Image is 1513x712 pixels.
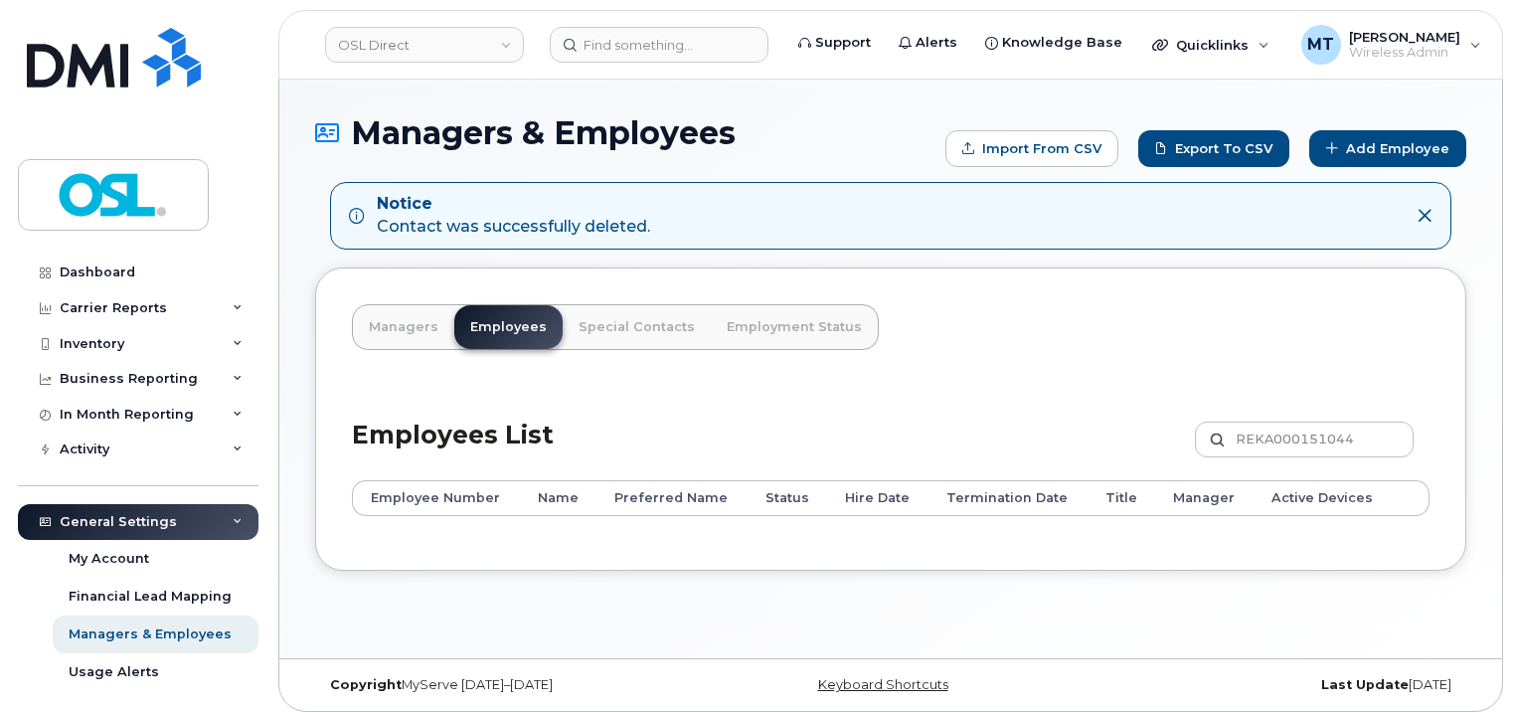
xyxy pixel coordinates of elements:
strong: Notice [377,193,650,216]
th: Active Devices [1254,480,1392,516]
a: Employment Status [711,305,878,349]
a: Special Contacts [563,305,711,349]
a: Export to CSV [1138,130,1289,167]
th: Manager [1155,480,1254,516]
a: Employees [454,305,563,349]
div: Contact was successfully deleted. [377,193,650,239]
th: Employee Number [352,480,520,516]
div: [DATE] [1083,677,1466,693]
a: Managers [353,305,454,349]
h1: Managers & Employees [315,115,935,150]
th: Preferred Name [596,480,747,516]
a: Keyboard Shortcuts [818,677,948,692]
th: Name [520,480,597,516]
th: Termination Date [928,480,1087,516]
a: Add Employee [1309,130,1466,167]
th: Status [748,480,828,516]
form: Import from CSV [945,130,1118,167]
strong: Copyright [330,677,402,692]
th: Hire Date [827,480,928,516]
div: MyServe [DATE]–[DATE] [315,677,699,693]
strong: Last Update [1321,677,1409,692]
th: Title [1088,480,1156,516]
h2: Employees List [352,422,554,480]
